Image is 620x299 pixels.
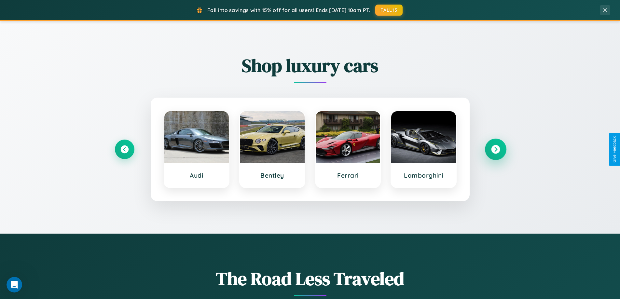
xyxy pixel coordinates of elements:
[7,277,22,292] iframe: Intercom live chat
[375,5,403,16] button: FALL15
[207,7,370,13] span: Fall into savings with 15% off for all users! Ends [DATE] 10am PT.
[612,136,617,163] div: Give Feedback
[398,171,449,179] h3: Lamborghini
[322,171,374,179] h3: Ferrari
[115,53,505,78] h2: Shop luxury cars
[246,171,298,179] h3: Bentley
[171,171,223,179] h3: Audi
[115,266,505,291] h1: The Road Less Traveled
